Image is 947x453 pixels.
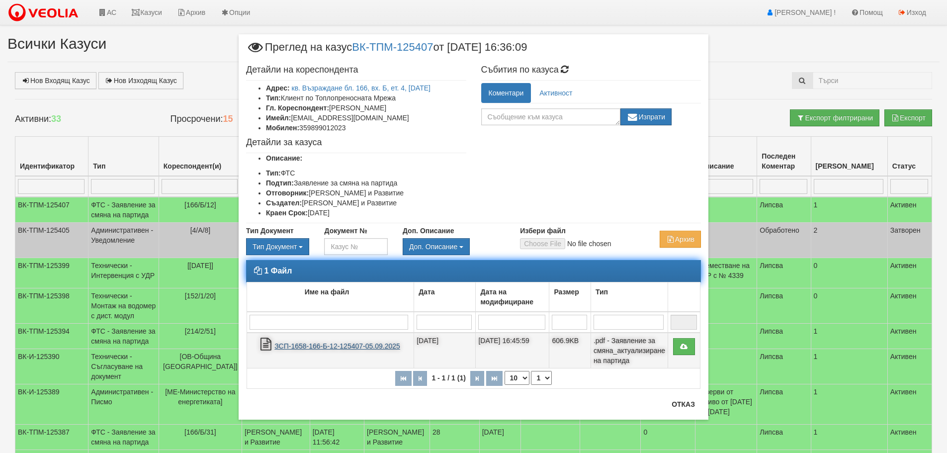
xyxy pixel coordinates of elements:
li: 359899012023 [266,123,466,133]
span: Доп. Описание [409,243,457,251]
button: Тип Документ [246,238,309,255]
a: Активност [532,83,580,103]
td: Име на файл: No sort applied, activate to apply an ascending sort [247,282,414,312]
b: Тип: [266,94,281,102]
li: [PERSON_NAME] [266,103,466,113]
button: Архив [660,231,701,248]
a: ВК-ТПМ-125407 [352,41,433,53]
div: Двоен клик, за изчистване на избраната стойност. [246,238,309,255]
td: Тип: No sort applied, activate to apply an ascending sort [591,282,668,312]
b: Тип: [266,169,281,177]
td: [DATE] [414,333,476,368]
b: Дата [419,288,434,296]
span: Преглед на казус от [DATE] 16:36:09 [246,42,527,60]
td: [DATE] 16:45:59 [476,333,549,368]
td: Дата: No sort applied, activate to apply an ascending sort [414,282,476,312]
b: Гл. Кореспондент: [266,104,329,112]
b: Адрес: [266,84,290,92]
button: Отказ [666,396,701,412]
select: Страница номер [531,371,552,385]
td: Дата на модифициране: No sort applied, activate to apply an ascending sort [476,282,549,312]
td: 606.9KB [549,333,591,368]
h4: Детайли за казуса [246,138,466,148]
b: Описание: [266,154,302,162]
button: Първа страница [395,371,412,386]
label: Тип Документ [246,226,294,236]
li: [DATE] [266,208,466,218]
b: Отговорник: [266,189,309,197]
b: Краен Срок: [266,209,308,217]
tr: ЗСП-1658-166-Б-12-125407-05.09.2025.pdf - Заявление за смяна_актуализиране на партида [247,333,700,368]
button: Последна страница [486,371,503,386]
button: Изпрати [620,108,672,125]
li: [PERSON_NAME] и Развитие [266,188,466,198]
li: [EMAIL_ADDRESS][DOMAIN_NAME] [266,113,466,123]
b: Тип [596,288,608,296]
li: ФТС [266,168,466,178]
li: Клиент по Топлопреносната Мрежа [266,93,466,103]
span: 1 - 1 / 1 (1) [429,374,468,382]
td: : No sort applied, activate to apply an ascending sort [668,282,700,312]
strong: 1 Файл [264,267,292,275]
b: Подтип: [266,179,294,187]
label: Избери файл [520,226,566,236]
button: Доп. Описание [403,238,470,255]
h4: Детайли на кореспондента [246,65,466,75]
b: Имейл: [266,114,291,122]
b: Дата на модифициране [480,288,533,306]
b: Мобилен: [266,124,299,132]
b: Име на файл [305,288,349,296]
a: кв. Възраждане бл. 166, вх. Б, ет. 4, [DATE] [292,84,430,92]
label: Документ № [324,226,367,236]
button: Следваща страница [470,371,484,386]
select: Брой редове на страница [505,371,529,385]
input: Казус № [324,238,387,255]
label: Доп. Описание [403,226,454,236]
div: Двоен клик, за изчистване на избраната стойност. [403,238,505,255]
li: Заявление за смяна на партида [266,178,466,188]
a: Коментари [481,83,531,103]
li: [PERSON_NAME] и Развитие [266,198,466,208]
td: Размер: No sort applied, activate to apply an ascending sort [549,282,591,312]
button: Предишна страница [413,371,427,386]
a: ЗСП-1658-166-Б-12-125407-05.09.2025 [274,342,400,350]
h4: Събития по казуса [481,65,701,75]
b: Размер [554,288,579,296]
span: Тип Документ [253,243,297,251]
td: .pdf - Заявление за смяна_актуализиране на партида [591,333,668,368]
b: Създател: [266,199,302,207]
